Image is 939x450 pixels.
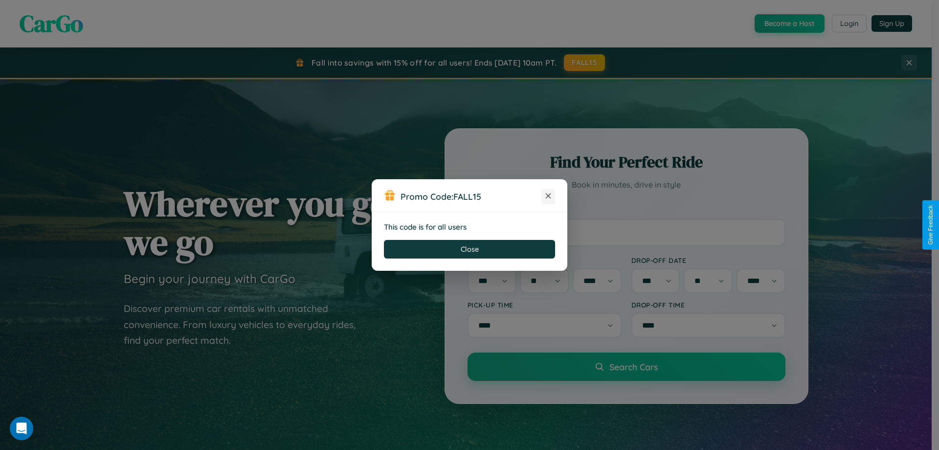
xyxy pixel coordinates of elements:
strong: This code is for all users [384,222,467,232]
b: FALL15 [453,191,481,202]
button: Close [384,240,555,259]
div: Give Feedback [927,205,934,245]
h3: Promo Code: [401,191,541,202]
div: Open Intercom Messenger [10,417,33,440]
